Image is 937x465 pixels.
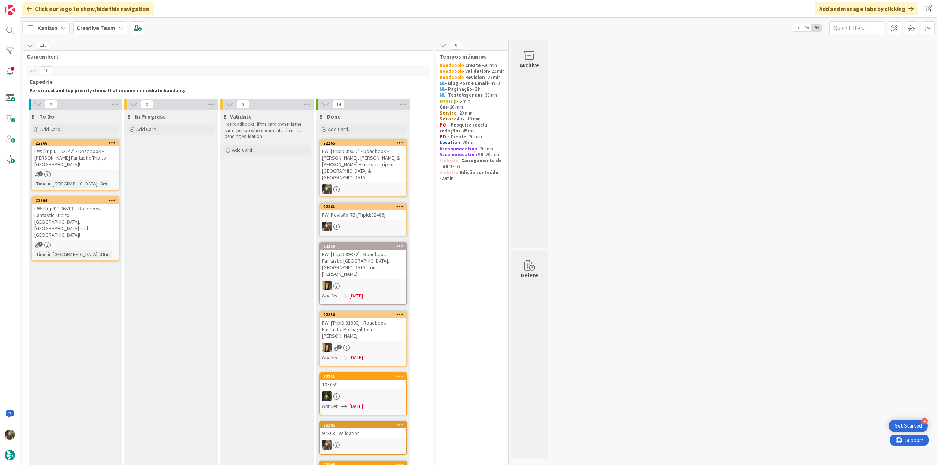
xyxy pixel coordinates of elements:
[31,113,55,120] span: E - To Do
[5,5,15,15] img: Visit kanbanzone.com
[319,139,407,197] a: 22265FW: [TripID:89036] - Roadbook - [PERSON_NAME], [PERSON_NAME] & [PERSON_NAME] Fantastic Trip ...
[38,242,43,247] span: 1
[440,122,448,128] strong: POI
[320,318,406,341] div: FW: [TripID:91990] - Roadbook - Fantastic Portugal Tour — [PERSON_NAME]!
[322,343,332,352] img: SP
[320,146,406,182] div: FW: [TripID:89036] - Roadbook - [PERSON_NAME], [PERSON_NAME] & [PERSON_NAME] Fantastic Trip to [G...
[895,422,922,430] div: Get Started
[323,312,406,317] div: 22250
[462,68,489,74] strong: - Validation
[440,122,505,134] p: - 45 min
[440,158,505,170] p: - - 6h
[445,86,472,92] strong: - Paginação
[36,198,119,203] div: 22264
[31,196,119,261] a: 22264FW: [TripID:106513] - Roadbook - Fantastic Trip to [GEOGRAPHIC_DATA], [GEOGRAPHIC_DATA] and ...
[921,418,928,424] div: 4
[440,146,505,152] p: - 30 min
[440,68,505,74] p: - 20 min
[462,62,484,68] strong: - Create -
[31,139,119,191] a: 22266FW: [TripID:102142] - Roadbook - [PERSON_NAME] Fantastic Trip to [GEOGRAPHIC_DATA]!Time in [...
[322,184,332,194] img: IG
[457,116,465,122] strong: Aux
[5,450,15,460] img: avatar
[32,204,119,240] div: FW: [TripID:106513] - Roadbook - Fantastic Trip to [GEOGRAPHIC_DATA], [GEOGRAPHIC_DATA] and [GEOG...
[232,147,255,153] span: Add Card...
[45,100,57,109] span: 2
[320,380,406,389] div: 105059
[15,1,33,10] span: Support
[322,403,338,409] i: Not Set
[40,66,52,75] span: 16
[97,250,98,258] span: :
[32,197,119,204] div: 22264
[320,210,406,220] div: FW: Revisão RB [TripId:82486]
[27,53,424,60] span: Camembert
[319,372,407,415] a: 22251105059MCNot Set[DATE]
[440,169,500,181] strong: Edição conteúdo -
[322,222,332,231] img: IG
[36,140,119,146] div: 22266
[450,41,462,50] span: 0
[440,80,505,86] p: - 4h30
[440,68,462,74] strong: Roadbook
[440,104,505,110] p: - 20 min
[322,391,332,401] img: MC
[477,151,483,158] strong: RB
[322,281,332,290] img: SP
[440,146,477,152] strong: Accommodation
[319,311,407,367] a: 22250FW: [TripID:91990] - Roadbook - Fantastic Portugal Tour — [PERSON_NAME]!SPNot Set[DATE]
[440,134,448,140] strong: POI
[520,271,538,280] div: Delete
[350,402,363,410] span: [DATE]
[350,354,363,361] span: [DATE]
[136,126,160,132] span: Add Card...
[320,243,406,279] div: 22259FW: [TripID:99382] - Roadbook - Fantastic [GEOGRAPHIC_DATA], [GEOGRAPHIC_DATA] Tour — [PERSO...
[320,373,406,380] div: 22251
[440,169,459,176] strong: Website
[30,87,186,94] strong: For critical and top priority items that require immediate handling.
[320,391,406,401] div: MC
[440,139,460,146] strong: Location
[320,428,406,438] div: 97303 - Validation
[889,420,928,432] div: Open Get Started checklist, remaining modules: 4
[337,345,342,349] span: 1
[440,74,462,80] strong: Roadbook
[462,74,485,80] strong: - Revision
[440,170,505,182] p: - 20min
[319,242,407,305] a: 22259FW: [TripID:99382] - Roadbook - Fantastic [GEOGRAPHIC_DATA], [GEOGRAPHIC_DATA] Tour — [PERSO...
[320,343,406,352] div: SP
[319,421,407,455] a: 2224597303 - ValidationIG
[98,250,112,258] div: 35m
[34,250,97,258] div: Time in [GEOGRAPHIC_DATA]
[320,311,406,318] div: 22250
[322,354,338,361] i: Not Set
[30,78,421,85] span: Expedite
[319,113,341,120] span: E - Done
[448,134,466,140] strong: - Create
[98,180,109,188] div: 6m
[320,250,406,279] div: FW: [TripID:99382] - Roadbook - Fantastic [GEOGRAPHIC_DATA], [GEOGRAPHIC_DATA] Tour — [PERSON_NAME]!
[320,222,406,231] div: IG
[440,110,457,116] strong: Service
[440,53,499,60] span: Tempos máximos
[332,100,345,109] span: 14
[320,311,406,341] div: 22250FW: [TripID:91990] - Roadbook - Fantastic Portugal Tour — [PERSON_NAME]!
[440,134,505,140] p: - 20 min
[320,440,406,450] div: IG
[236,100,249,109] span: 0
[350,292,363,300] span: [DATE]
[440,86,505,92] p: - 3 h
[440,157,503,169] strong: Carregamento de Tours
[32,197,119,240] div: 22264FW: [TripID:106513] - Roadbook - Fantastic Trip to [GEOGRAPHIC_DATA], [GEOGRAPHIC_DATA] and ...
[32,140,119,146] div: 22266
[323,374,406,379] div: 22251
[323,423,406,428] div: 22245
[323,244,406,249] div: 22259
[225,121,310,139] p: For roadbooks, if the card owner is the same person who comments, then it is pending validation
[320,140,406,146] div: 22265
[320,422,406,428] div: 22245
[34,180,97,188] div: Time in [GEOGRAPHIC_DATA]
[440,104,447,110] strong: Car
[328,126,351,132] span: Add Card...
[440,122,490,134] strong: - Pesquisa (exclui redação)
